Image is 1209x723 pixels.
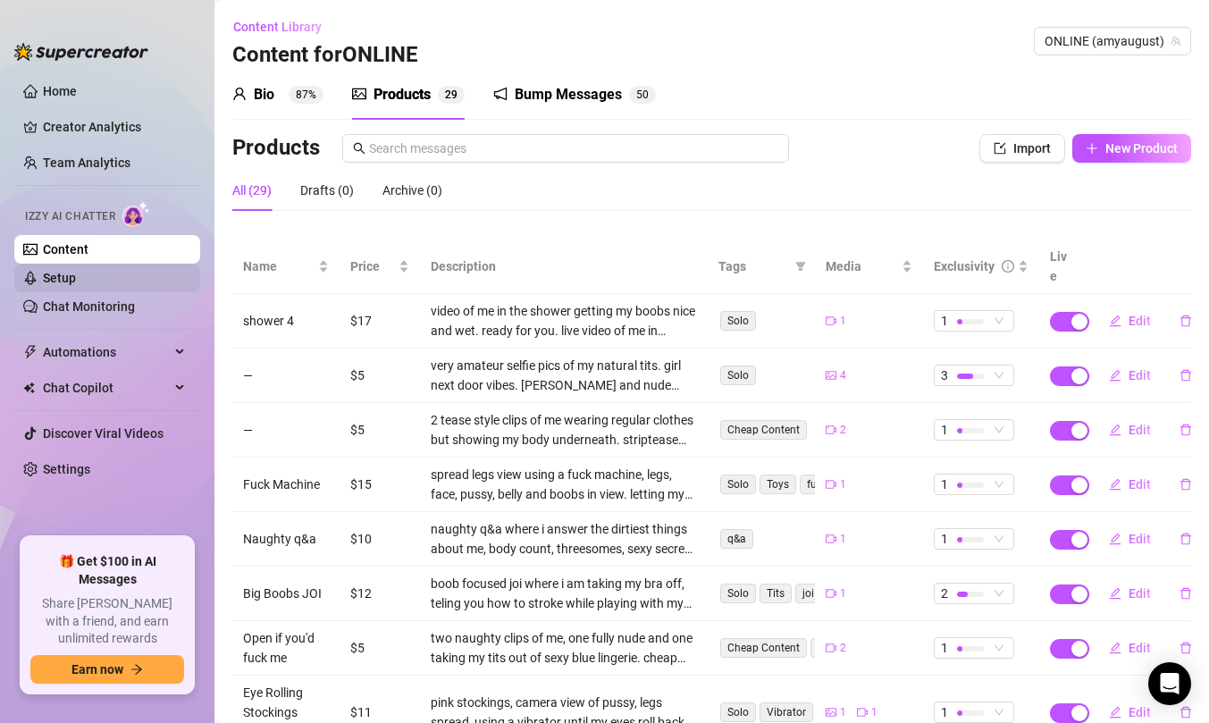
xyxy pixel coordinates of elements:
img: AI Chatter [122,201,150,227]
span: 1 [941,529,948,549]
span: Izzy AI Chatter [25,208,115,225]
span: edit [1109,533,1121,545]
h3: Products [232,134,320,163]
button: Content Library [232,13,336,41]
td: Open if you'd fuck me [232,621,340,676]
th: Media [815,240,922,294]
button: Edit [1095,361,1165,390]
span: import [994,142,1006,155]
span: 0 [642,88,649,101]
td: Fuck Machine [232,458,340,512]
div: Archive (0) [382,181,442,200]
span: edit [1109,424,1121,436]
span: video-camera [826,588,836,599]
span: Edit [1129,532,1151,546]
span: Edit [1129,423,1151,437]
a: Home [43,84,77,98]
span: picture [826,707,836,718]
a: Chat Monitoring [43,299,135,314]
div: Bump Messages [515,84,622,105]
div: very amateur selfie pics of my natural tits. girl next door vibes. [PERSON_NAME] and nude photos ... [431,356,697,395]
button: Earn nowarrow-right [30,655,184,684]
span: notification [493,87,508,101]
span: delete [1180,369,1192,382]
td: $5 [340,621,420,676]
span: video-camera [857,707,868,718]
td: $17 [340,294,420,349]
button: delete [1165,525,1206,553]
span: Vibrator [760,702,813,722]
span: edit [1109,587,1121,600]
span: 1 [871,704,877,721]
td: $5 [340,403,420,458]
span: Edit [1129,368,1151,383]
span: 4 [840,367,846,384]
button: Import [979,134,1065,163]
span: video-camera [826,479,836,490]
span: plus [1086,142,1098,155]
button: Edit [1095,416,1165,444]
span: Edit [1129,641,1151,655]
span: Cheap Content [720,420,807,440]
span: 2 [445,88,451,101]
button: delete [1165,361,1206,390]
td: — [232,349,340,403]
div: 2 tease style clips of me wearing regular clothes but showing my body underneath. striptease styl... [431,410,697,450]
span: Solo [720,475,756,494]
span: 3 [941,366,948,385]
span: 1 [941,311,948,331]
th: Name [232,240,340,294]
span: delete [1180,642,1192,654]
button: Edit [1095,525,1165,553]
a: Content [43,242,88,256]
button: delete [1165,307,1206,335]
a: Discover Viral Videos [43,426,164,441]
div: boob focused joi where i am taking my bra off, teling you how to stroke while playing with my big... [431,574,697,613]
span: video-camera [826,534,836,544]
button: Edit [1095,307,1165,335]
div: naughty q&a where i answer the dirtiest things about me, body count, threesomes, sexy secrets abo... [431,519,697,559]
span: Media [826,256,897,276]
span: user [232,87,247,101]
a: Creator Analytics [43,113,186,141]
span: Share [PERSON_NAME] with a friend, and earn unlimited rewards [30,595,184,648]
span: thunderbolt [23,345,38,359]
button: New Product [1072,134,1191,163]
span: Solo [810,638,846,658]
sup: 50 [629,86,656,104]
span: Tits [760,584,792,603]
span: New Product [1105,141,1178,156]
span: search [353,142,365,155]
span: 1 [941,475,948,494]
span: 1 [840,585,846,602]
span: arrow-right [130,663,143,676]
a: Settings [43,462,90,476]
th: Description [420,240,708,294]
button: delete [1165,416,1206,444]
th: Live [1039,240,1084,294]
span: 2 [840,640,846,657]
sup: 29 [438,86,465,104]
span: picture [352,87,366,101]
div: Exclusivity [934,256,995,276]
th: Price [340,240,420,294]
div: Bio [254,84,274,105]
button: Edit [1095,470,1165,499]
td: shower 4 [232,294,340,349]
h3: Content for ONLINE [232,41,418,70]
span: Earn now [71,662,123,677]
span: delete [1180,424,1192,436]
button: Edit [1095,634,1165,662]
div: Open Intercom Messenger [1148,662,1191,705]
input: Search messages [369,139,778,158]
span: Tags [718,256,788,276]
span: video-camera [826,643,836,653]
span: Solo [720,702,756,722]
button: delete [1165,579,1206,608]
span: 5 [636,88,642,101]
button: Edit [1095,579,1165,608]
sup: 87% [289,86,323,104]
span: ONLINE (amyaugust) [1045,28,1180,55]
button: delete [1165,470,1206,499]
span: Solo [720,584,756,603]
